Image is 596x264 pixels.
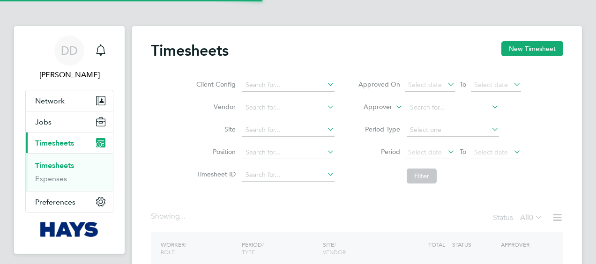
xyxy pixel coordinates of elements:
[35,161,74,170] a: Timesheets
[242,101,335,114] input: Search for...
[151,41,229,60] h2: Timesheets
[35,139,74,147] span: Timesheets
[350,103,392,112] label: Approver
[407,101,499,114] input: Search for...
[194,147,236,156] label: Position
[25,69,113,81] span: Daniel Docherty
[474,148,508,156] span: Select date
[35,96,65,105] span: Network
[194,103,236,111] label: Vendor
[457,146,469,158] span: To
[26,90,113,111] button: Network
[14,26,125,254] nav: Main navigation
[180,212,186,221] span: ...
[529,213,533,222] span: 0
[26,191,113,212] button: Preferences
[194,170,236,178] label: Timesheet ID
[242,169,335,182] input: Search for...
[520,213,543,222] label: All
[25,36,113,81] a: DD[PERSON_NAME]
[25,222,113,237] a: Go to home page
[407,124,499,137] input: Select one
[151,212,187,221] div: Showing
[26,111,113,132] button: Jobs
[474,81,508,89] span: Select date
[358,147,400,156] label: Period
[457,78,469,90] span: To
[26,132,113,153] button: Timesheets
[493,212,544,225] div: Status
[242,79,335,92] input: Search for...
[407,169,437,183] button: Filter
[358,80,400,88] label: Approved On
[26,153,113,191] div: Timesheets
[35,174,67,183] a: Expenses
[194,125,236,133] label: Site
[35,117,52,126] span: Jobs
[61,44,78,57] span: DD
[501,41,563,56] button: New Timesheet
[40,222,99,237] img: hays-logo-retina.png
[194,80,236,88] label: Client Config
[242,124,335,137] input: Search for...
[408,148,442,156] span: Select date
[35,198,75,206] span: Preferences
[358,125,400,133] label: Period Type
[408,81,442,89] span: Select date
[242,146,335,159] input: Search for...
